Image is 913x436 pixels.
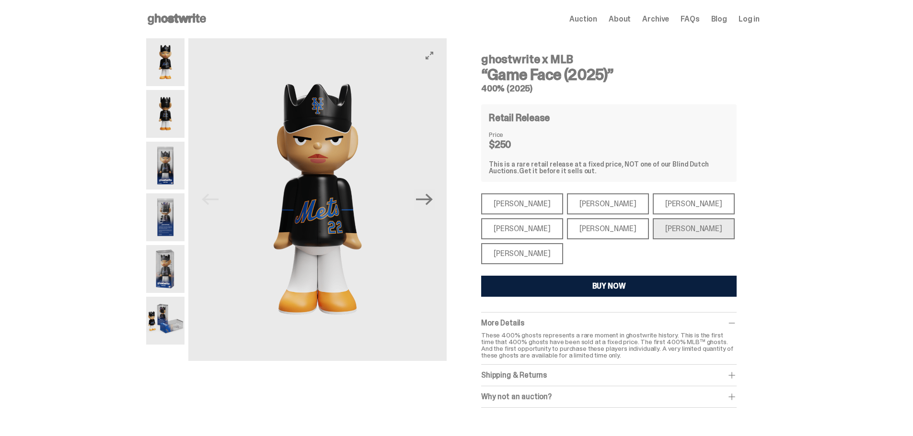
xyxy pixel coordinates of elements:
[711,15,727,23] a: Blog
[188,38,447,361] img: 01-ghostwrite-mlb-game-face-hero-soto-front.png
[146,90,185,138] img: 02-ghostwrite-mlb-game-face-hero-soto-back.png
[489,131,537,138] dt: Price
[609,15,631,23] a: About
[481,276,737,297] button: BUY NOW
[567,193,649,214] div: [PERSON_NAME]
[569,15,597,23] a: Auction
[146,38,185,86] img: 01-ghostwrite-mlb-game-face-hero-soto-front.png
[481,370,737,380] div: Shipping & Returns
[146,142,185,190] img: 03-ghostwrite-mlb-game-face-hero-soto-01.png
[481,332,737,358] p: These 400% ghosts represents a rare moment in ghostwrite history. This is the first time that 400...
[519,167,597,175] span: Get it before it sells out.
[489,161,729,174] div: This is a rare retail release at a fixed price, NOT one of our Blind Dutch Auctions.
[481,193,563,214] div: [PERSON_NAME]
[424,50,435,61] button: View full-screen
[489,140,537,149] dd: $250
[481,243,563,264] div: [PERSON_NAME]
[592,282,626,290] div: BUY NOW
[146,193,185,241] img: 04-ghostwrite-mlb-game-face-hero-soto-02.png
[642,15,669,23] a: Archive
[653,193,735,214] div: [PERSON_NAME]
[739,15,760,23] a: Log in
[146,245,185,293] img: 05-ghostwrite-mlb-game-face-hero-soto-03.png
[653,218,735,239] div: [PERSON_NAME]
[567,218,649,239] div: [PERSON_NAME]
[146,297,185,345] img: 06-ghostwrite-mlb-game-face-hero-soto-04.png
[481,392,737,402] div: Why not an auction?
[414,189,435,210] button: Next
[481,54,737,65] h4: ghostwrite x MLB
[489,113,550,123] h4: Retail Release
[481,318,524,328] span: More Details
[481,67,737,82] h3: “Game Face (2025)”
[481,84,737,93] h5: 400% (2025)
[481,218,563,239] div: [PERSON_NAME]
[681,15,699,23] a: FAQs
